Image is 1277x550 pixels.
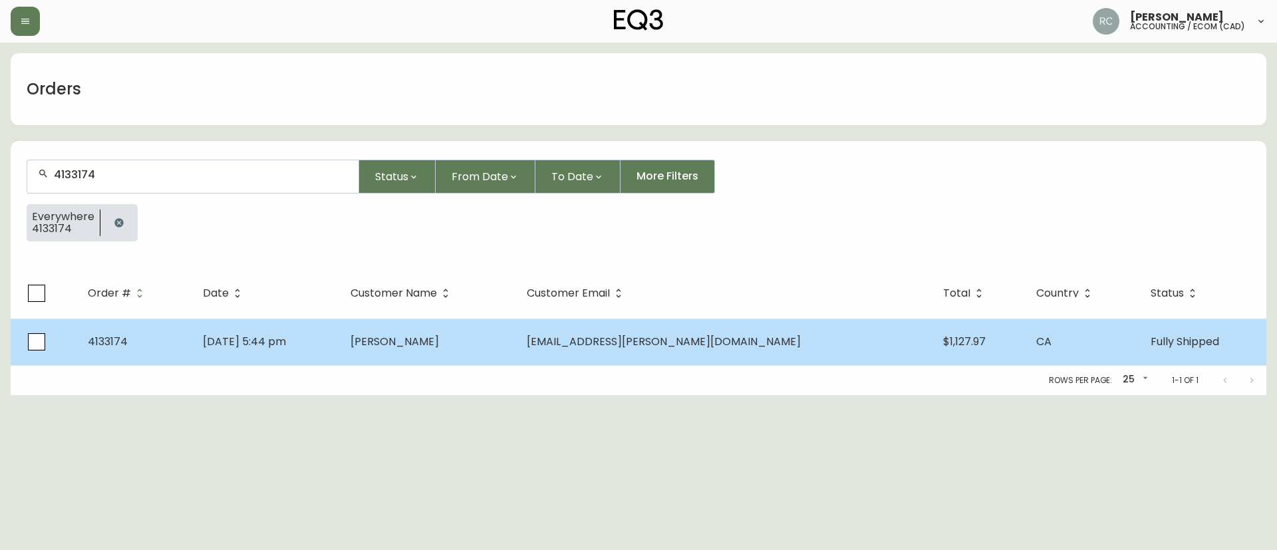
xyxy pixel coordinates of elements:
[1172,374,1199,386] p: 1-1 of 1
[1036,289,1079,297] span: Country
[1093,8,1119,35] img: f4ba4e02bd060be8f1386e3ca455bd0e
[452,168,508,185] span: From Date
[943,334,986,349] span: $1,127.97
[32,223,94,235] span: 4133174
[614,9,663,31] img: logo
[203,289,229,297] span: Date
[32,211,94,223] span: Everywhere
[88,334,128,349] span: 4133174
[27,78,81,100] h1: Orders
[527,287,627,299] span: Customer Email
[375,168,408,185] span: Status
[621,160,715,194] button: More Filters
[535,160,621,194] button: To Date
[1036,287,1096,299] span: Country
[1151,334,1219,349] span: Fully Shipped
[943,287,988,299] span: Total
[527,334,801,349] span: [EMAIL_ADDRESS][PERSON_NAME][DOMAIN_NAME]
[88,287,148,299] span: Order #
[1130,23,1245,31] h5: accounting / ecom (cad)
[203,287,246,299] span: Date
[637,169,698,184] span: More Filters
[203,334,286,349] span: [DATE] 5:44 pm
[1130,12,1224,23] span: [PERSON_NAME]
[1117,369,1151,391] div: 25
[1036,334,1052,349] span: CA
[351,334,439,349] span: [PERSON_NAME]
[551,168,593,185] span: To Date
[359,160,436,194] button: Status
[436,160,535,194] button: From Date
[943,289,970,297] span: Total
[351,287,454,299] span: Customer Name
[54,168,348,181] input: Search
[1151,287,1201,299] span: Status
[351,289,437,297] span: Customer Name
[1049,374,1112,386] p: Rows per page:
[88,289,131,297] span: Order #
[1151,289,1184,297] span: Status
[527,289,610,297] span: Customer Email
